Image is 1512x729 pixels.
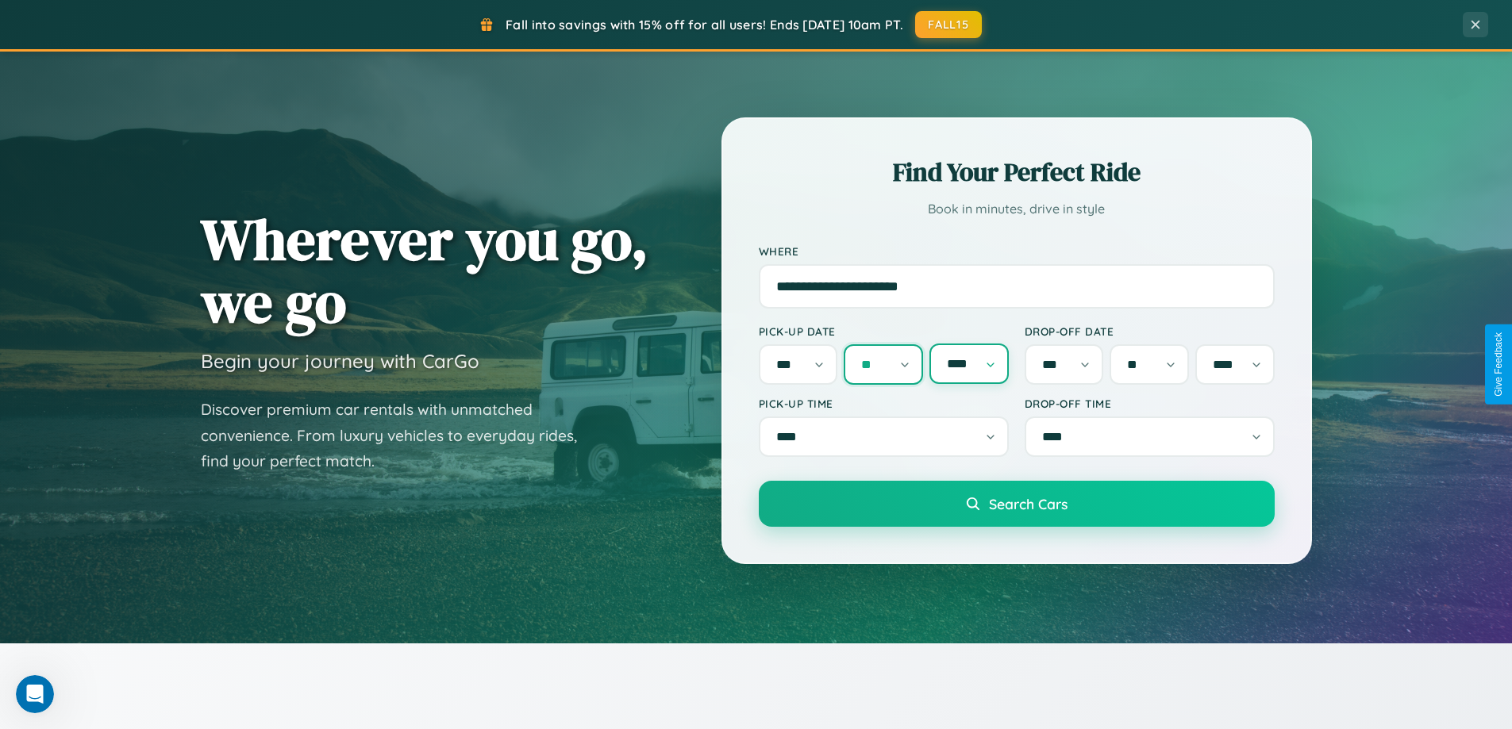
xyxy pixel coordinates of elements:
[759,155,1275,190] h2: Find Your Perfect Ride
[759,244,1275,258] label: Where
[201,208,648,333] h1: Wherever you go, we go
[989,495,1068,512] span: Search Cars
[915,11,982,38] button: FALL15
[201,397,598,474] p: Discover premium car rentals with unmatched convenience. From luxury vehicles to everyday rides, ...
[759,397,1009,410] label: Pick-up Time
[16,675,54,713] iframe: Intercom live chat
[1025,397,1275,410] label: Drop-off Time
[759,481,1275,527] button: Search Cars
[759,198,1275,221] p: Book in minutes, drive in style
[201,349,479,373] h3: Begin your journey with CarGo
[1025,324,1275,338] label: Drop-off Date
[1493,332,1504,397] div: Give Feedback
[506,17,903,33] span: Fall into savings with 15% off for all users! Ends [DATE] 10am PT.
[759,324,1009,338] label: Pick-up Date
